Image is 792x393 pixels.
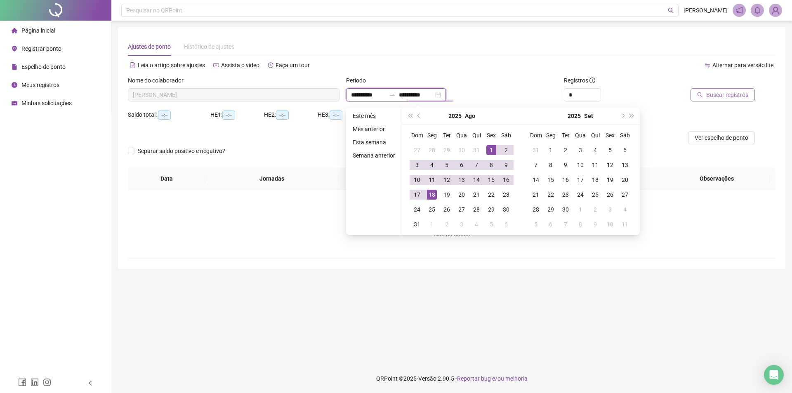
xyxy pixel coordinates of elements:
[410,202,424,217] td: 2025-08-24
[12,64,17,70] span: file
[222,111,235,120] span: --:--
[573,143,588,158] td: 2025-09-03
[603,128,618,143] th: Sex
[531,175,541,185] div: 14
[349,111,398,121] li: Este mês
[457,160,467,170] div: 6
[603,202,618,217] td: 2025-10-03
[264,110,318,120] div: HE 2:
[531,190,541,200] div: 21
[128,167,205,190] th: Data
[457,375,528,382] span: Reportar bug e/ou melhoria
[486,175,496,185] div: 15
[620,219,630,229] div: 11
[405,108,415,124] button: super-prev-year
[575,219,585,229] div: 8
[605,160,615,170] div: 12
[138,62,205,68] span: Leia o artigo sobre ajustes
[558,187,573,202] td: 2025-09-23
[564,76,595,85] span: Registros
[603,187,618,202] td: 2025-09-26
[543,187,558,202] td: 2025-09-22
[457,190,467,200] div: 20
[754,7,761,14] span: bell
[213,62,219,68] span: youtube
[589,78,595,83] span: info-circle
[688,131,755,144] button: Ver espelho de ponto
[501,219,511,229] div: 6
[618,128,632,143] th: Sáb
[12,46,17,52] span: environment
[618,217,632,232] td: 2025-10-11
[349,124,398,134] li: Mês anterior
[21,100,72,106] span: Minhas solicitações
[389,92,396,98] span: swap-right
[427,160,437,170] div: 4
[486,145,496,155] div: 1
[415,108,424,124] button: prev-year
[454,128,469,143] th: Qua
[128,43,171,50] span: Ajustes de ponto
[528,128,543,143] th: Dom
[427,219,437,229] div: 1
[531,160,541,170] div: 7
[528,172,543,187] td: 2025-09-14
[484,172,499,187] td: 2025-08-15
[21,45,61,52] span: Registrar ponto
[546,219,556,229] div: 6
[558,217,573,232] td: 2025-10-07
[469,128,484,143] th: Qui
[111,364,792,393] footer: QRPoint © 2025 - 2.90.5 -
[439,128,454,143] th: Ter
[442,175,452,185] div: 12
[528,143,543,158] td: 2025-08-31
[620,160,630,170] div: 13
[691,88,755,101] button: Buscar registros
[501,145,511,155] div: 2
[442,160,452,170] div: 5
[484,217,499,232] td: 2025-09-05
[454,158,469,172] td: 2025-08-06
[528,202,543,217] td: 2025-09-28
[454,143,469,158] td: 2025-07-30
[499,217,514,232] td: 2025-09-06
[471,205,481,214] div: 28
[412,219,422,229] div: 31
[499,143,514,158] td: 2025-08-02
[454,217,469,232] td: 2025-09-03
[706,90,748,99] span: Buscar registros
[543,143,558,158] td: 2025-09-01
[618,143,632,158] td: 2025-09-06
[620,145,630,155] div: 6
[457,205,467,214] div: 27
[424,217,439,232] td: 2025-09-01
[528,158,543,172] td: 2025-09-07
[605,175,615,185] div: 19
[501,175,511,185] div: 16
[469,143,484,158] td: 2025-07-31
[735,7,743,14] span: notification
[469,158,484,172] td: 2025-08-07
[561,190,570,200] div: 23
[412,205,422,214] div: 24
[442,205,452,214] div: 26
[439,202,454,217] td: 2025-08-26
[603,143,618,158] td: 2025-09-05
[457,175,467,185] div: 13
[130,62,136,68] span: file-text
[128,76,189,85] label: Nome do colaborador
[558,158,573,172] td: 2025-09-09
[412,190,422,200] div: 17
[590,160,600,170] div: 11
[546,190,556,200] div: 22
[276,62,310,68] span: Faça um tour
[471,219,481,229] div: 4
[21,27,55,34] span: Página inicial
[605,190,615,200] div: 26
[499,202,514,217] td: 2025-08-30
[454,187,469,202] td: 2025-08-20
[205,167,339,190] th: Jornadas
[410,217,424,232] td: 2025-08-31
[330,111,342,120] span: --:--
[31,378,39,386] span: linkedin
